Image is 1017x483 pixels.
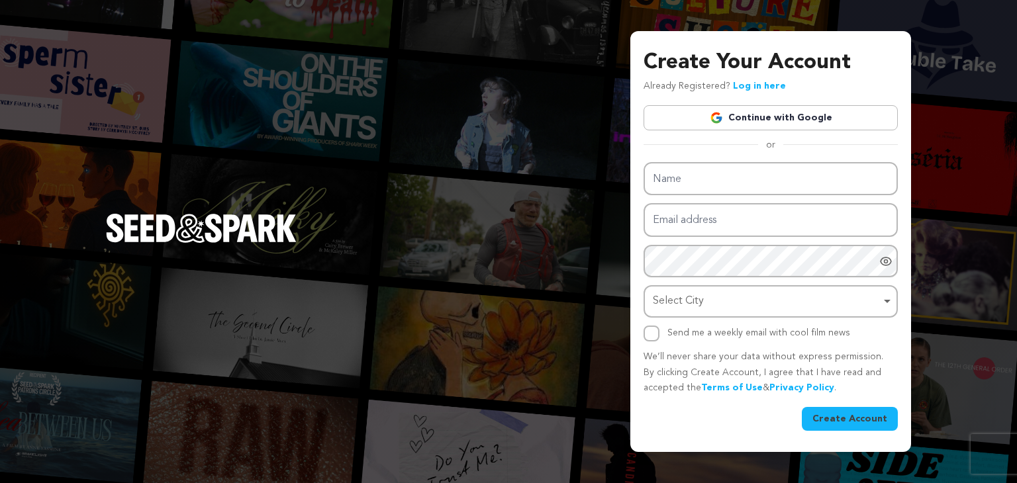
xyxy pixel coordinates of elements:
[701,383,763,392] a: Terms of Use
[653,292,881,311] div: Select City
[644,162,898,196] input: Name
[106,214,297,243] img: Seed&Spark Logo
[644,47,898,79] h3: Create Your Account
[644,79,786,95] p: Already Registered?
[769,383,834,392] a: Privacy Policy
[644,105,898,130] a: Continue with Google
[644,203,898,237] input: Email address
[733,81,786,91] a: Log in here
[879,255,893,268] a: Show password as plain text. Warning: this will display your password on the screen.
[710,111,723,124] img: Google logo
[758,138,783,152] span: or
[667,328,850,337] label: Send me a weekly email with cool film news
[106,214,297,269] a: Seed&Spark Homepage
[644,349,898,396] p: We’ll never share your data without express permission. By clicking Create Account, I agree that ...
[802,407,898,431] button: Create Account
